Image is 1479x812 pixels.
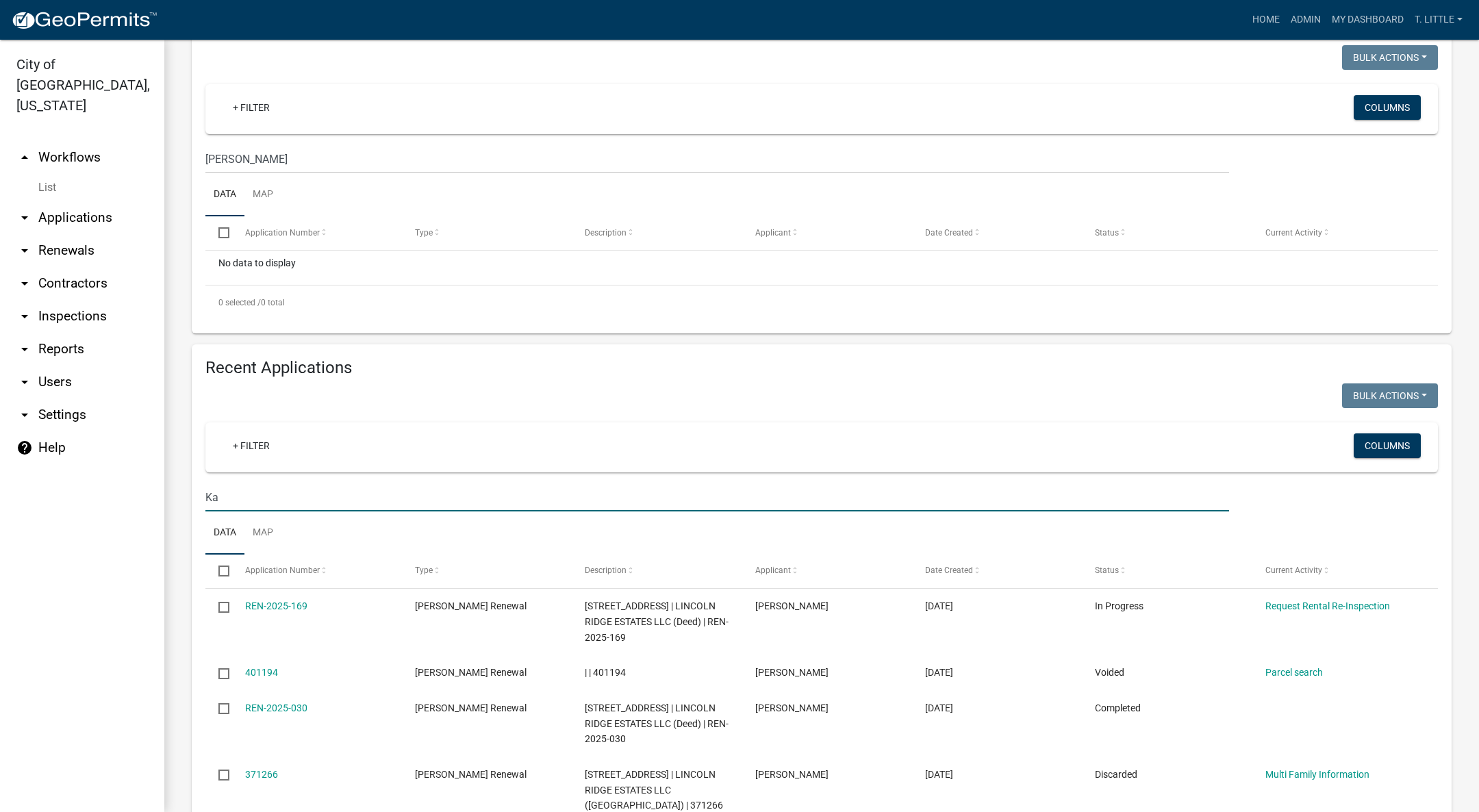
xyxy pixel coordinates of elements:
input: Search for applications [205,483,1229,511]
datatable-header-cell: Current Activity [1252,555,1422,587]
span: 01/31/2025 [925,769,953,780]
a: Map [244,511,281,555]
span: Applicant [755,566,791,575]
span: Completed [1095,702,1141,713]
span: Type [415,566,433,575]
a: Admin [1285,7,1326,33]
input: Search for applications [205,145,1229,173]
span: Current Activity [1265,566,1322,575]
datatable-header-cell: Applicant [742,555,912,587]
span: Application Number [245,228,320,238]
i: help [16,440,33,456]
i: arrow_drop_down [16,242,33,259]
datatable-header-cell: Applicant [742,216,912,249]
span: Rental Registration Renewal [415,600,527,611]
datatable-header-cell: Date Created [912,216,1082,249]
button: Bulk Actions [1342,45,1438,70]
a: 371266 [245,769,278,780]
span: Type [415,228,433,238]
span: Tyler [755,702,829,713]
datatable-header-cell: Status [1082,216,1252,249]
span: Voided [1095,667,1124,678]
i: arrow_drop_down [16,210,33,226]
a: + Filter [222,95,281,120]
span: Tyler [755,769,829,780]
a: REN-2025-169 [245,600,307,611]
div: 0 total [205,286,1438,320]
a: + Filter [222,433,281,458]
a: My Dashboard [1326,7,1409,33]
button: Bulk Actions [1342,383,1438,408]
i: arrow_drop_down [16,308,33,325]
span: Rental Registration Renewal [415,769,527,780]
button: Columns [1354,433,1421,458]
div: No data to display [205,251,1438,285]
a: Home [1247,7,1285,33]
span: Status [1095,566,1119,575]
i: arrow_drop_down [16,341,33,357]
span: 01/31/2025 [925,702,953,713]
span: Description [585,228,627,238]
span: Rental Registration Renewal [415,702,527,713]
span: Date Created [925,228,973,238]
button: Columns [1354,95,1421,120]
a: Request Rental Re-Inspection [1265,600,1390,611]
a: Data [205,511,244,555]
datatable-header-cell: Type [402,555,572,587]
i: arrow_drop_down [16,407,33,423]
span: 09/09/2025 [925,600,953,611]
datatable-header-cell: Type [402,216,572,249]
datatable-header-cell: Select [205,216,231,249]
a: REN-2025-030 [245,702,307,713]
span: Application Number [245,566,320,575]
span: Applicant [755,228,791,238]
span: Tyler [755,667,829,678]
a: T. Little [1409,7,1468,33]
a: Data [205,173,244,217]
datatable-header-cell: Status [1082,555,1252,587]
i: arrow_drop_up [16,149,33,166]
datatable-header-cell: Application Number [231,555,401,587]
datatable-header-cell: Date Created [912,555,1082,587]
a: Multi Family Information [1265,769,1369,780]
span: Description [585,566,627,575]
i: arrow_drop_down [16,275,33,292]
span: 1210 N 9TH ST # 1 | LINCOLN RIDGE ESTATES LLC (Deed) | REN-2025-169 [585,600,729,643]
span: Date Created [925,566,973,575]
span: Tyler [755,600,829,611]
span: 04/07/2025 [925,667,953,678]
i: arrow_drop_down [16,374,33,390]
a: 401194 [245,667,278,678]
span: Discarded [1095,769,1137,780]
datatable-header-cell: Current Activity [1252,216,1422,249]
span: 0 selected / [218,298,261,307]
a: Map [244,173,281,217]
datatable-header-cell: Description [572,216,742,249]
span: Rental Registration Renewal [415,667,527,678]
span: 1500 N 9TH ST | LINCOLN RIDGE ESTATES LLC (Deed) | REN-2025-030 [585,702,729,745]
datatable-header-cell: Select [205,555,231,587]
span: Status [1095,228,1119,238]
span: Current Activity [1265,228,1322,238]
span: In Progress [1095,600,1143,611]
a: Parcel search [1265,667,1323,678]
span: | | 401194 [585,667,626,678]
h4: Recent Applications [205,358,1438,378]
datatable-header-cell: Application Number [231,216,401,249]
datatable-header-cell: Description [572,555,742,587]
span: 1210 N 9TH ST # 5 | LINCOLN RIDGE ESTATES LLC (Deed) | 371266 [585,769,723,811]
